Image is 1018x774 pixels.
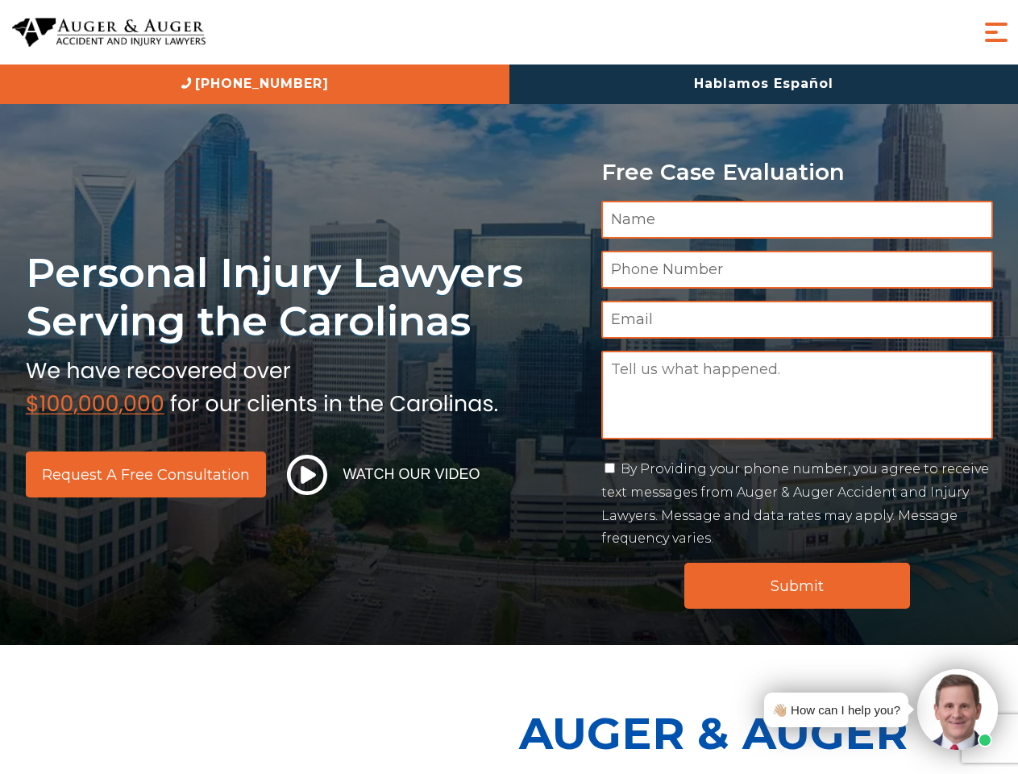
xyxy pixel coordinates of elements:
[26,451,266,497] a: Request a Free Consultation
[601,160,993,185] p: Free Case Evaluation
[26,248,582,346] h1: Personal Injury Lawyers Serving the Carolinas
[26,354,498,415] img: sub text
[42,468,250,482] span: Request a Free Consultation
[12,18,206,48] img: Auger & Auger Accident and Injury Lawyers Logo
[601,201,993,239] input: Name
[519,693,1009,773] p: Auger & Auger
[601,251,993,289] input: Phone Number
[684,563,910,609] input: Submit
[601,301,993,339] input: Email
[601,461,989,546] label: By Providing your phone number, you agree to receive text messages from Auger & Auger Accident an...
[772,699,900,721] div: 👋🏼 How can I help you?
[980,16,1012,48] button: Menu
[282,454,485,496] button: Watch Our Video
[917,669,998,750] img: Intaker widget Avatar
